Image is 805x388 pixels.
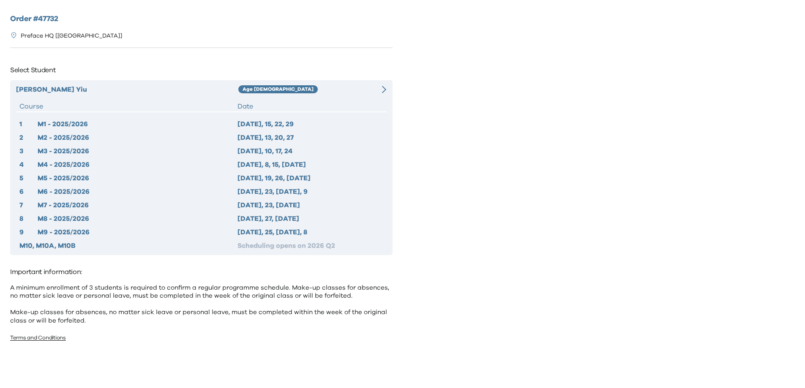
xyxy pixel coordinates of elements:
[19,160,38,170] div: 4
[19,133,38,143] div: 2
[237,101,383,111] div: Date
[237,133,383,143] div: [DATE], 13, 20, 27
[19,214,38,224] div: 8
[19,119,38,129] div: 1
[38,119,237,129] div: M1 - 2025/2026
[237,241,383,251] div: Scheduling opens on 2026 Q2
[38,160,237,170] div: M4 - 2025/2026
[10,284,393,325] p: A minimum enrollment of 3 students is required to confirm a regular programme schedule. Make-up c...
[38,214,237,224] div: M8 - 2025/2026
[10,14,393,25] h2: Order # 47732
[237,187,383,197] div: [DATE], 23, [DATE], 9
[19,241,237,251] div: M10, M10A, M10B
[237,173,383,183] div: [DATE], 19, 26, [DATE]
[10,63,393,77] p: Select Student
[16,84,238,95] div: [PERSON_NAME] Yiu
[38,133,237,143] div: M2 - 2025/2026
[237,227,383,237] div: [DATE], 25, [DATE], 8
[10,265,393,279] p: Important information:
[19,173,38,183] div: 5
[38,200,237,210] div: M7 - 2025/2026
[21,32,122,41] p: Preface HQ [[GEOGRAPHIC_DATA]]
[237,160,383,170] div: [DATE], 8, 15, [DATE]
[38,187,237,197] div: M6 - 2025/2026
[38,227,237,237] div: M9 - 2025/2026
[237,146,383,156] div: [DATE], 10, 17, 24
[10,335,66,341] a: Terms and Conditions
[237,200,383,210] div: [DATE], 23, [DATE]
[38,146,237,156] div: M3 - 2025/2026
[38,173,237,183] div: M5 - 2025/2026
[19,146,38,156] div: 3
[237,214,383,224] div: [DATE], 27, [DATE]
[19,187,38,197] div: 6
[238,85,318,94] div: Age [DEMOGRAPHIC_DATA]
[19,101,237,111] div: Course
[19,200,38,210] div: 7
[19,227,38,237] div: 9
[237,119,383,129] div: [DATE], 15, 22, 29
